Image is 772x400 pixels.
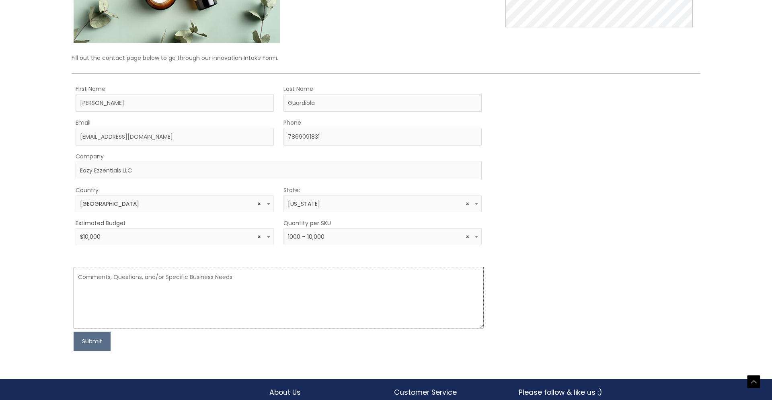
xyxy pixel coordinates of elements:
button: Submit [74,332,111,351]
span: Florida [283,195,482,212]
span: United States [76,195,274,212]
input: Enter Your Email [76,128,274,146]
span: $10,000 [76,228,274,245]
span: Remove all items [257,200,261,208]
label: Email [76,117,90,128]
input: Last Name [283,94,482,112]
span: United States [80,200,269,208]
span: Remove all items [466,233,469,241]
h2: Please follow & like us :) [519,387,627,398]
label: First Name [76,84,105,94]
span: 1000 – 10,000 [283,228,482,245]
label: Country: [76,185,100,195]
span: $10,000 [80,233,269,241]
label: Last Name [283,84,313,94]
label: Estimated Budget [76,218,126,228]
span: 1000 – 10,000 [288,233,477,241]
label: Quantity per SKU [283,218,331,228]
span: Remove all items [257,233,261,241]
label: Company [76,151,104,162]
input: First Name [76,94,274,112]
span: Remove all items [466,200,469,208]
p: Fill out the contact page below to go through our Innovation Intake Form. [72,53,700,63]
h2: Customer Service [394,387,503,398]
label: State: [283,185,300,195]
label: Phone [283,117,301,128]
input: Enter Your Phone Number [283,128,482,146]
h2: About Us [269,387,378,398]
span: Florida [288,200,477,208]
input: Company Name [76,162,482,179]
